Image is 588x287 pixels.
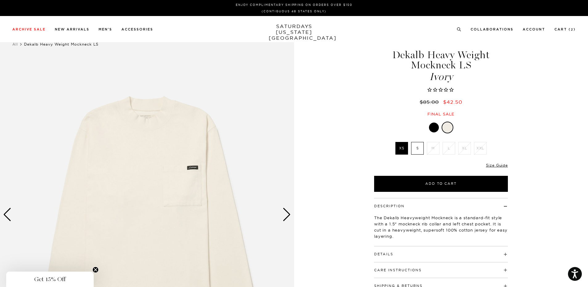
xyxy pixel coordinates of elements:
button: Description [374,204,405,208]
a: Cart (2) [554,28,576,31]
h1: Dekalb Heavy Weight Mockneck LS [373,50,509,82]
span: Ivory [373,72,509,82]
a: Archive Sale [12,28,46,31]
div: Final sale [373,111,509,117]
a: Accessories [121,28,153,31]
button: Care Instructions [374,269,422,272]
a: Men's [99,28,112,31]
a: Collaborations [471,28,513,31]
button: Add to Cart [374,176,508,192]
a: New Arrivals [55,28,89,31]
div: Next slide [283,208,291,221]
label: XS [395,142,408,155]
del: $85.00 [420,99,441,105]
a: Account [523,28,545,31]
p: The Dekalb Heavyweight Mockneck is a standard-fit style with a 1.5" mockneck rib collar and left ... [374,215,508,239]
span: $42.50 [443,99,462,105]
div: Previous slide [3,208,11,221]
button: Close teaser [92,267,99,273]
p: Enjoy Complimentary Shipping on Orders Over $150 [15,2,573,7]
a: SATURDAYS[US_STATE][GEOGRAPHIC_DATA] [269,23,320,41]
a: All [12,42,18,46]
small: 2 [571,28,574,31]
label: S [411,142,424,155]
span: Get 15% Off [34,276,66,283]
a: Size Guide [486,163,508,168]
span: Rated 0.0 out of 5 stars 0 reviews [373,87,509,93]
button: Details [374,253,393,256]
span: Dekalb Heavy Weight Mockneck LS [24,42,99,46]
div: Get 15% OffClose teaser [6,272,94,287]
p: (Contiguous 48 States Only) [15,9,573,14]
